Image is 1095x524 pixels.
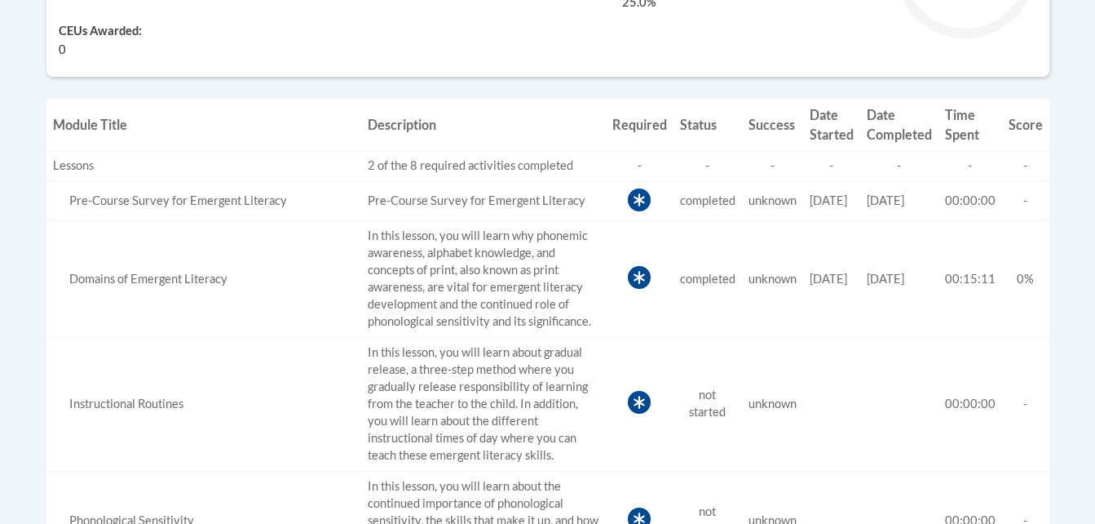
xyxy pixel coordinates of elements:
span: unknown [748,397,797,411]
span: completed [680,272,735,286]
span: - [1023,193,1027,207]
span: [DATE] [810,272,847,286]
span: unknown [748,272,797,286]
td: - [860,150,938,181]
td: - [803,150,860,181]
span: 0% [1017,272,1034,286]
span: 00:15:11 [945,272,996,286]
span: [DATE] [867,272,904,286]
span: 00:00:00 [945,193,996,207]
th: Score [1002,99,1049,150]
span: unknown [748,193,797,207]
th: Date Started [803,99,860,150]
th: Description [361,99,606,150]
td: - [742,150,803,181]
span: CEUs Awarded: [59,23,223,41]
td: - [938,150,1002,181]
td: Pre-Course Survey for Emergent Literacy [361,181,606,221]
th: Time Spent [938,99,1002,150]
td: In this lesson, you will learn about gradual release, a three-step method where you gradually rel... [361,337,606,471]
div: In this lesson, you will learn why phonemic awareness, alphabet knowledge, and concepts of print,... [53,271,355,288]
span: 00:00:00 [945,397,996,411]
span: [DATE] [810,193,847,207]
span: - [1023,158,1027,172]
span: [DATE] [867,193,904,207]
span: not started [689,388,726,419]
div: 2 of the 8 required activities completed [368,158,599,175]
th: Date Completed [860,99,938,150]
td: - [673,150,742,181]
div: In this lesson, you will learn about gradual release, a three-step method where you gradually rel... [53,396,355,413]
td: - [606,150,673,181]
div: Lessons [53,158,355,175]
td: In this lesson, you will learn why phonemic awareness, alphabet knowledge, and concepts of print,... [361,221,606,338]
th: Required [606,99,673,150]
th: Module Title [46,99,361,150]
span: 0 [59,41,66,59]
span: completed [680,193,735,207]
th: Success [742,99,803,150]
th: Status [673,99,742,150]
span: - [1023,397,1027,411]
div: Pre-Course Survey for Emergent Literacy [53,193,355,210]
